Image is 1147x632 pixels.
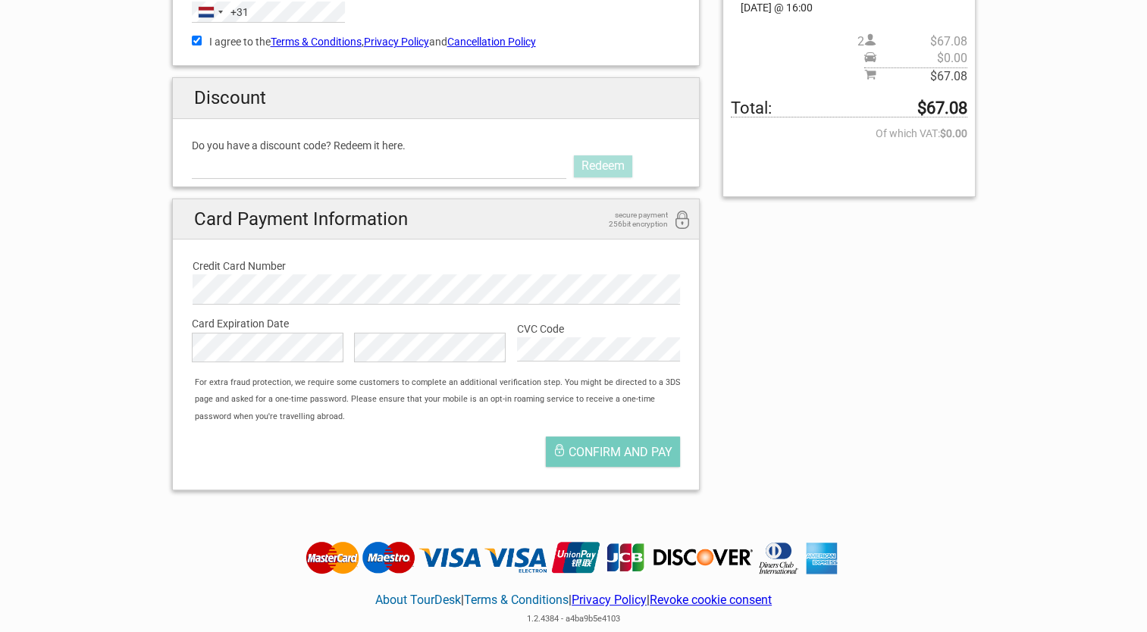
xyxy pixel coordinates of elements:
strong: $67.08 [917,100,967,117]
span: $67.08 [876,33,967,50]
strong: $0.00 [940,125,967,142]
a: Terms & Conditions [271,36,362,48]
h2: Discount [173,78,700,118]
span: Subtotal [864,67,967,85]
a: Revoke cookie consent [650,593,772,607]
a: Terms & Conditions [464,593,569,607]
span: Total to be paid [731,100,967,117]
a: Privacy Policy [364,36,429,48]
label: CVC Code [517,321,680,337]
span: $0.00 [876,50,967,67]
a: Redeem [574,155,632,177]
div: | | | [302,575,845,627]
label: Card Expiration Date [192,315,681,332]
label: Do you have a discount code? Redeem it here. [192,137,681,154]
a: About TourDesk [375,593,461,607]
span: secure payment 256bit encryption [592,211,668,229]
a: Cancellation Policy [447,36,536,48]
div: +31 [230,4,249,20]
span: Of which VAT: [731,125,967,142]
label: I agree to the , and [192,33,681,50]
div: For extra fraud protection, we require some customers to complete an additional verification step... [187,374,699,425]
button: Confirm and pay [546,436,680,467]
button: Selected country [193,2,249,22]
span: 1.2.4384 - a4ba9b5e4103 [527,614,620,624]
i: 256bit encryption [673,211,691,231]
span: 2 person(s) [857,33,967,50]
span: $67.08 [876,68,967,85]
a: Privacy Policy [572,593,647,607]
span: Confirm and pay [569,445,672,459]
label: Credit Card Number [193,258,680,274]
h2: Card Payment Information [173,199,700,239]
span: Pickup price [864,50,967,67]
img: Tourdesk accepts [302,540,845,575]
